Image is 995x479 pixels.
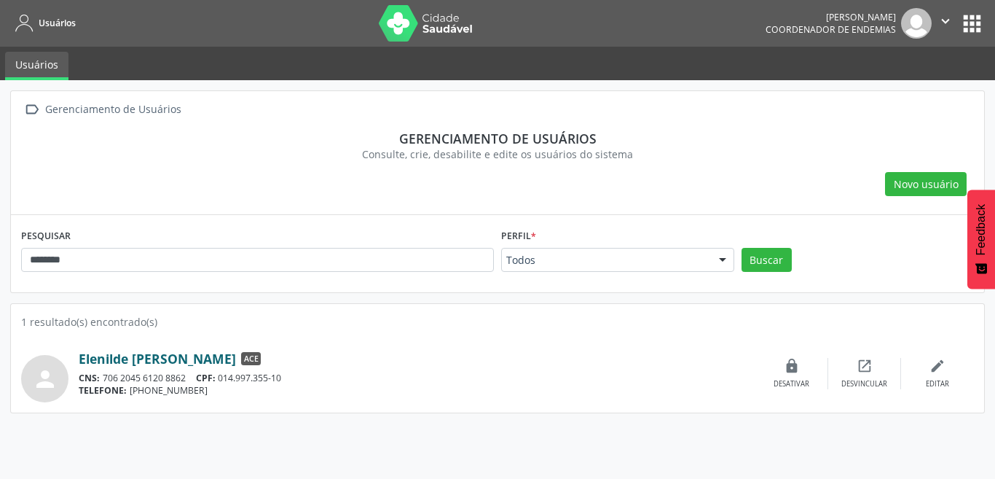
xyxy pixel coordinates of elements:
span: Usuários [39,17,76,29]
i: edit [929,358,945,374]
span: Novo usuário [894,176,959,192]
a: Usuários [5,52,68,80]
label: Perfil [501,225,536,248]
span: CPF: [196,372,216,384]
div: Desativar [774,379,809,389]
i:  [21,99,42,120]
span: TELEFONE: [79,384,127,397]
span: ACE [241,352,261,365]
div: 706 2045 6120 8862 014.997.355-10 [79,372,755,384]
button: Novo usuário [885,172,967,197]
img: img [901,8,932,39]
span: CNS: [79,372,100,384]
i:  [937,13,953,29]
div: [PHONE_NUMBER] [79,384,755,397]
div: Consulte, crie, desabilite e edite os usuários do sistema [31,147,964,162]
a:  Gerenciamento de Usuários [21,99,184,120]
i: open_in_new [857,358,873,374]
a: Elenilde [PERSON_NAME] [79,351,236,367]
div: Gerenciamento de usuários [31,131,964,147]
a: Usuários [10,11,76,35]
i: person [32,366,58,392]
div: Gerenciamento de Usuários [42,99,184,120]
div: Editar [926,379,949,389]
span: Feedback [975,204,988,255]
button: Buscar [742,248,792,273]
i: lock [784,358,800,374]
div: [PERSON_NAME] [766,11,896,23]
div: 1 resultado(s) encontrado(s) [21,314,974,330]
button: apps [959,11,985,36]
span: Coordenador de Endemias [766,23,896,36]
span: Todos [506,253,704,268]
button:  [932,8,959,39]
label: PESQUISAR [21,225,71,248]
div: Desvincular [841,379,887,389]
button: Feedback - Mostrar pesquisa [967,190,995,289]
